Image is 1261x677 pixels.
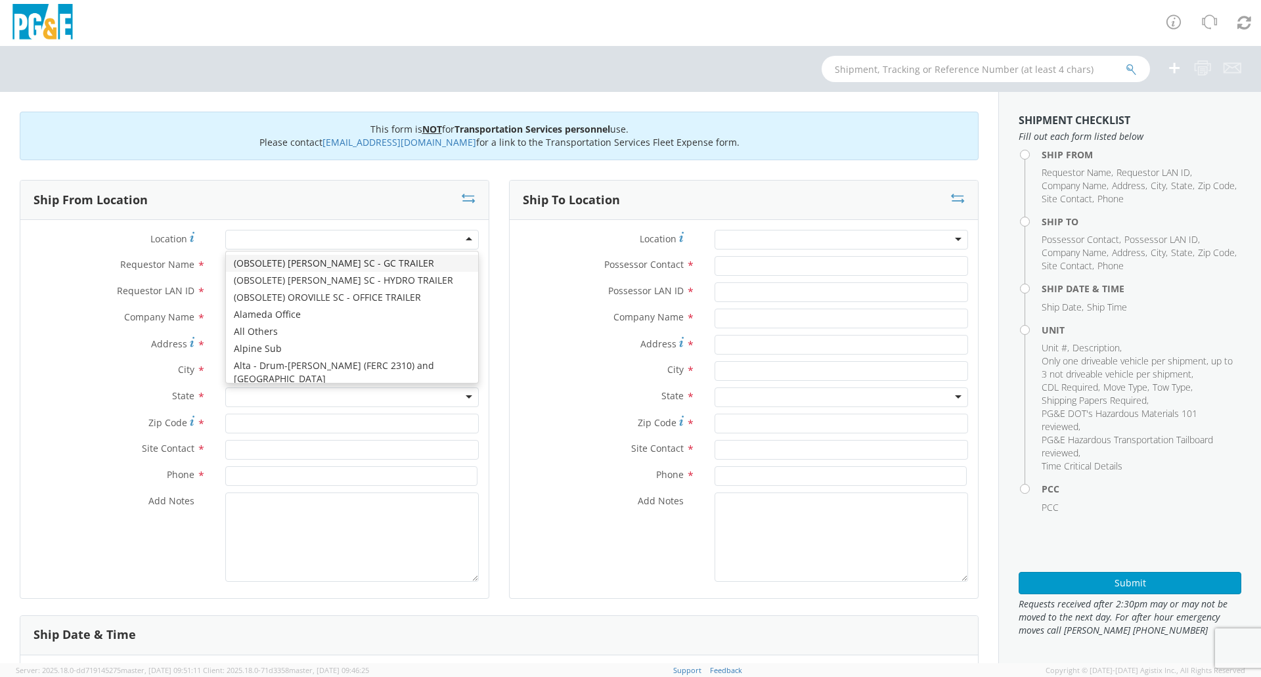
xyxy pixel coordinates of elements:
[1042,150,1241,160] h4: Ship From
[1042,341,1067,354] span: Unit #
[638,494,684,507] span: Add Notes
[1042,394,1147,406] span: Shipping Papers Required
[1042,501,1059,513] span: PCC
[661,389,684,402] span: State
[226,306,478,323] div: Alameda Office
[322,136,476,148] a: [EMAIL_ADDRESS][DOMAIN_NAME]
[422,123,442,135] u: NOT
[289,665,369,675] span: master, [DATE] 09:46:25
[1019,598,1241,637] span: Requests received after 2:30pm may or may not be moved to the next day. For after hour emergency ...
[33,194,148,207] h3: Ship From Location
[124,311,194,323] span: Company Name
[120,258,194,271] span: Requestor Name
[1097,192,1124,205] span: Phone
[1042,166,1113,179] li: ,
[1117,166,1192,179] li: ,
[1198,179,1235,192] span: Zip Code
[1042,301,1084,314] li: ,
[640,232,676,245] span: Location
[1124,233,1198,246] span: Possessor LAN ID
[203,665,369,675] span: Client: 2025.18.0-71d3358
[1042,381,1100,394] li: ,
[454,123,610,135] b: Transportation Services personnel
[150,232,187,245] span: Location
[226,289,478,306] div: (OBSOLETE) OROVILLE SC - OFFICE TRAILER
[1042,233,1119,246] span: Possessor Contact
[1042,301,1082,313] span: Ship Date
[33,628,136,642] h3: Ship Date & Time
[1198,246,1235,259] span: Zip Code
[1112,246,1145,259] span: Address
[1112,179,1147,192] li: ,
[178,363,194,376] span: City
[226,340,478,357] div: Alpine Sub
[1171,246,1195,259] li: ,
[1046,665,1245,676] span: Copyright © [DATE]-[DATE] Agistix Inc., All Rights Reserved
[673,665,701,675] a: Support
[1042,284,1241,294] h4: Ship Date & Time
[1042,460,1122,472] span: Time Critical Details
[1042,341,1069,355] li: ,
[1042,484,1241,494] h4: PCC
[1042,246,1107,259] span: Company Name
[1042,381,1098,393] span: CDL Required
[667,363,684,376] span: City
[226,272,478,289] div: (OBSOLETE) [PERSON_NAME] SC - HYDRO TRAILER
[1019,572,1241,594] button: Submit
[710,665,742,675] a: Feedback
[1042,394,1149,407] li: ,
[1117,166,1190,179] span: Requestor LAN ID
[1042,233,1121,246] li: ,
[1112,246,1147,259] li: ,
[1103,381,1149,394] li: ,
[167,468,194,481] span: Phone
[1151,179,1166,192] span: City
[10,4,76,43] img: pge-logo-06675f144f4cfa6a6814.png
[148,416,187,429] span: Zip Code
[1073,341,1122,355] li: ,
[608,284,684,297] span: Possessor LAN ID
[523,194,620,207] h3: Ship To Location
[1103,381,1147,393] span: Move Type
[1153,381,1193,394] li: ,
[16,665,201,675] span: Server: 2025.18.0-dd719145275
[1042,433,1213,459] span: PG&E Hazardous Transportation Tailboard reviewed
[822,56,1150,82] input: Shipment, Tracking or Reference Number (at least 4 chars)
[1042,217,1241,227] h4: Ship To
[1042,433,1238,460] li: ,
[1042,259,1094,273] li: ,
[613,311,684,323] span: Company Name
[638,416,676,429] span: Zip Code
[640,338,676,350] span: Address
[151,338,187,350] span: Address
[1042,325,1241,335] h4: Unit
[1073,341,1120,354] span: Description
[1198,179,1237,192] li: ,
[1042,166,1111,179] span: Requestor Name
[148,494,194,507] span: Add Notes
[226,357,478,387] div: Alta - Drum-[PERSON_NAME] (FERC 2310) and [GEOGRAPHIC_DATA]
[226,323,478,340] div: All Others
[1151,246,1168,259] li: ,
[1042,259,1092,272] span: Site Contact
[1171,179,1193,192] span: State
[631,442,684,454] span: Site Contact
[1198,246,1237,259] li: ,
[1153,381,1191,393] span: Tow Type
[1042,355,1238,381] li: ,
[1151,246,1166,259] span: City
[1151,179,1168,192] li: ,
[117,284,194,297] span: Requestor LAN ID
[1087,301,1127,313] span: Ship Time
[656,468,684,481] span: Phone
[20,112,979,160] div: This form is for use. Please contact for a link to the Transportation Services Fleet Expense form.
[1042,407,1238,433] li: ,
[604,258,684,271] span: Possessor Contact
[1042,192,1092,205] span: Site Contact
[1171,179,1195,192] li: ,
[1019,130,1241,143] span: Fill out each form listed below
[1124,233,1200,246] li: ,
[172,389,194,402] span: State
[121,665,201,675] span: master, [DATE] 09:51:11
[1171,246,1193,259] span: State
